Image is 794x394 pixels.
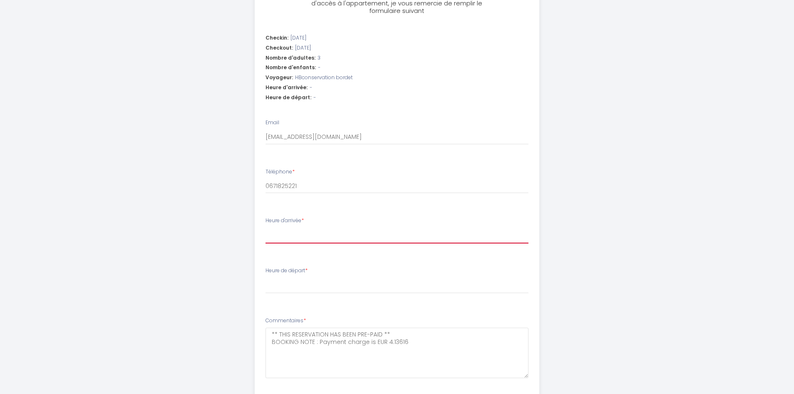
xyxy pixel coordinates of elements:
span: - [318,64,321,72]
span: Checkin: [266,34,288,42]
span: - [313,94,316,102]
span: - [310,84,312,92]
label: Téléphone [266,168,295,176]
span: Checkout: [266,44,293,52]
label: Heure de départ [266,267,308,275]
span: Nombre d'enfants: [266,64,316,72]
span: HBconservation bordet [295,74,353,82]
span: Nombre d'adultes: [266,54,316,62]
span: Heure d'arrivée: [266,84,308,92]
span: Voyageur: [266,74,293,82]
span: 3 [318,54,321,62]
span: [DATE] [295,44,311,52]
span: [DATE] [291,34,306,42]
label: Commentaires [266,317,306,325]
span: Heure de départ: [266,94,311,102]
label: Heure d'arrivée [266,217,304,225]
label: Email [266,119,279,127]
